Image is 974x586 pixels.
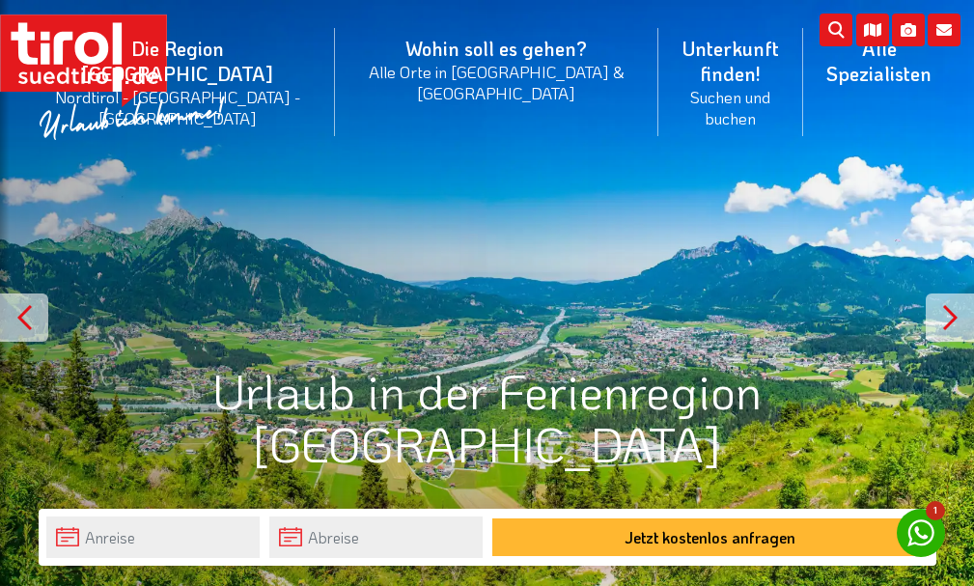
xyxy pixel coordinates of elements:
[926,501,945,520] span: 1
[682,86,780,128] small: Suchen und buchen
[856,14,889,46] i: Karte öffnen
[42,86,312,128] small: Nordtirol - [GEOGRAPHIC_DATA] - [GEOGRAPHIC_DATA]
[269,516,483,558] input: Abreise
[897,509,945,557] a: 1
[19,14,335,150] a: Die Region [GEOGRAPHIC_DATA]Nordtirol - [GEOGRAPHIC_DATA] - [GEOGRAPHIC_DATA]
[658,14,803,150] a: Unterkunft finden!Suchen und buchen
[335,14,658,125] a: Wohin soll es gehen?Alle Orte in [GEOGRAPHIC_DATA] & [GEOGRAPHIC_DATA]
[492,518,929,556] button: Jetzt kostenlos anfragen
[803,14,955,107] a: Alle Spezialisten
[358,61,635,103] small: Alle Orte in [GEOGRAPHIC_DATA] & [GEOGRAPHIC_DATA]
[892,14,925,46] i: Fotogalerie
[46,516,260,558] input: Anreise
[39,364,936,470] h1: Urlaub in der Ferienregion [GEOGRAPHIC_DATA]
[928,14,960,46] i: Kontakt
